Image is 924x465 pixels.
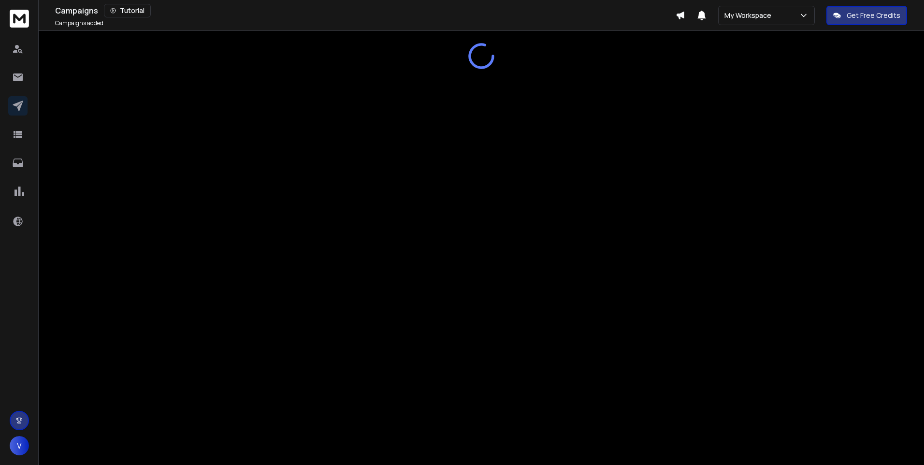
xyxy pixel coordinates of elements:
[724,11,775,20] p: My Workspace
[826,6,907,25] button: Get Free Credits
[55,19,103,27] p: Campaigns added
[10,436,29,455] button: V
[847,11,900,20] p: Get Free Credits
[55,4,676,17] div: Campaigns
[104,4,151,17] button: Tutorial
